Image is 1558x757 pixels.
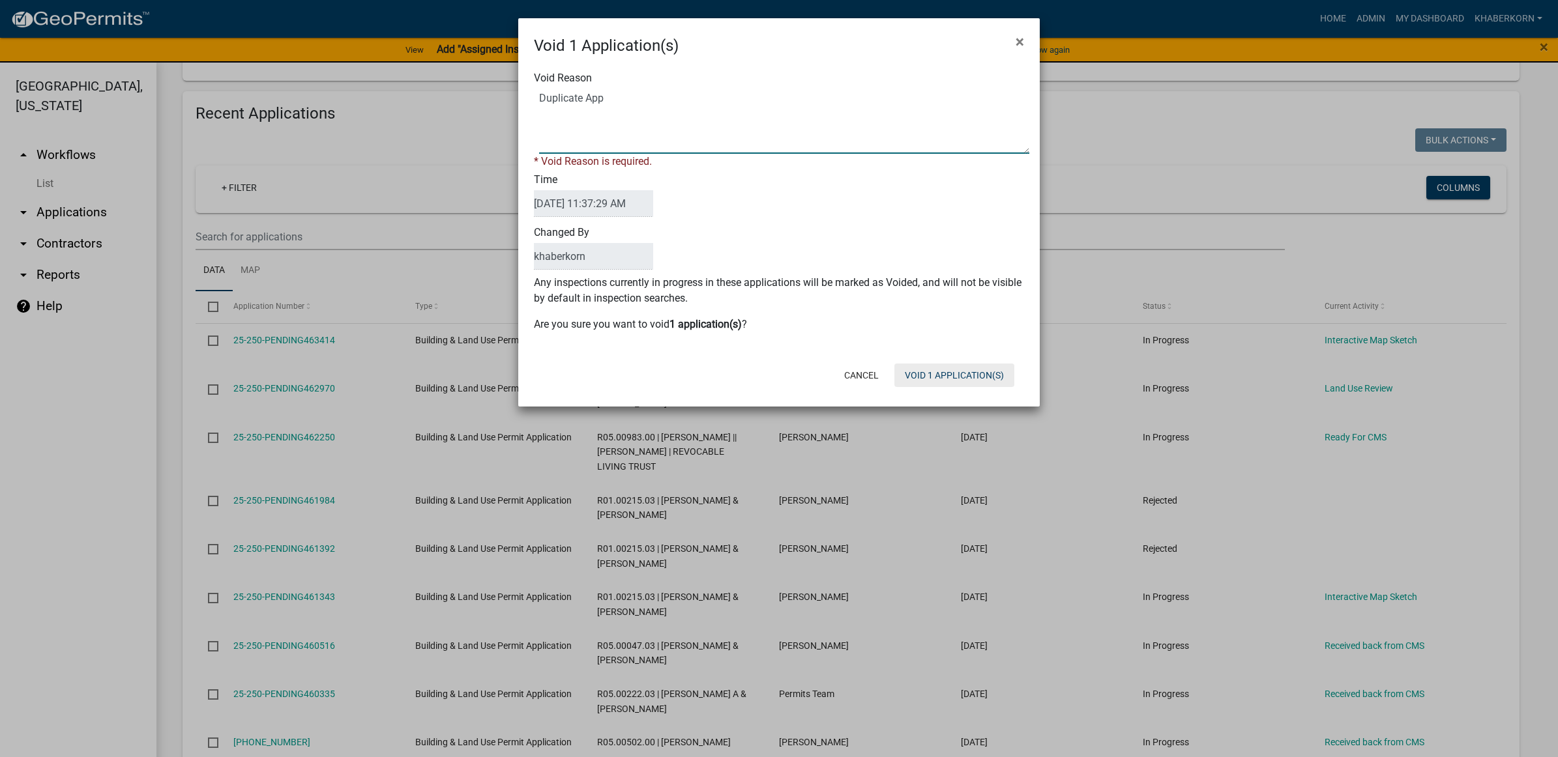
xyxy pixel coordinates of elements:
div: * Void Reason is required. [534,154,1024,169]
b: 1 application(s) [669,318,742,330]
p: Any inspections currently in progress in these applications will be marked as Voided, and will no... [534,275,1024,306]
p: Are you sure you want to void ? [534,317,1024,332]
label: Changed By [534,227,653,270]
textarea: Void Reason [539,89,1029,154]
label: Time [534,175,653,217]
button: Void 1 Application(s) [894,364,1014,387]
button: Cancel [834,364,889,387]
input: BulkActionUser [534,243,653,270]
span: × [1016,33,1024,51]
input: DateTime [534,190,653,217]
h4: Void 1 Application(s) [534,34,679,57]
label: Void Reason [534,73,592,83]
button: Close [1005,23,1035,60]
